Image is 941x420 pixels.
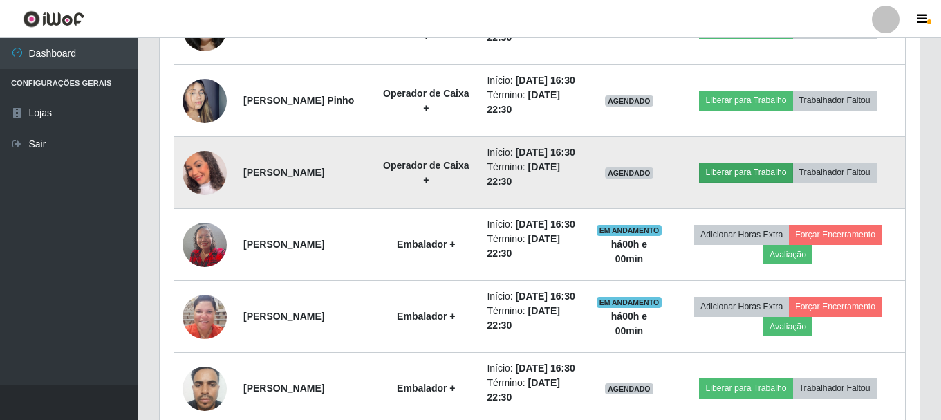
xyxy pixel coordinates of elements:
span: AGENDADO [605,95,653,107]
strong: [PERSON_NAME] [243,383,324,394]
button: Forçar Encerramento [789,297,882,316]
button: Trabalhador Faltou [793,91,877,110]
time: [DATE] 16:30 [516,291,575,302]
button: Adicionar Horas Extra [694,225,789,244]
span: EM ANDAMENTO [597,225,662,236]
strong: há 00 h e 00 min [611,311,647,336]
img: 1732392011322.jpeg [183,294,227,338]
strong: Embalador + [397,239,455,250]
li: Término: [487,88,579,117]
li: Término: [487,160,579,189]
strong: há 00 h e 00 min [611,239,647,264]
time: [DATE] 16:30 [516,219,575,230]
button: Trabalhador Faltou [793,378,877,398]
strong: [PERSON_NAME] Pinho [243,95,354,106]
li: Início: [487,145,579,160]
strong: [PERSON_NAME] [243,239,324,250]
span: EM ANDAMENTO [597,297,662,308]
button: Liberar para Trabalho [699,163,792,182]
span: AGENDADO [605,167,653,179]
li: Término: [487,232,579,261]
button: Avaliação [763,245,812,264]
li: Término: [487,376,579,405]
strong: [PERSON_NAME] [243,167,324,178]
button: Adicionar Horas Extra [694,297,789,316]
button: Avaliação [763,317,812,336]
li: Início: [487,217,579,232]
li: Início: [487,73,579,88]
img: 1735509810384.jpeg [183,359,227,418]
img: 1742004720131.jpeg [183,62,227,140]
strong: Operador de Caixa + [383,16,469,42]
strong: Operador de Caixa + [383,88,469,113]
strong: [PERSON_NAME] [243,311,324,322]
strong: Embalador + [397,311,455,322]
li: Início: [487,289,579,304]
img: CoreUI Logo [23,10,84,28]
li: Início: [487,361,579,376]
span: AGENDADO [605,383,653,394]
button: Liberar para Trabalho [699,91,792,110]
time: [DATE] 16:30 [516,147,575,158]
button: Liberar para Trabalho [699,378,792,398]
time: [DATE] 16:30 [516,363,575,374]
button: Forçar Encerramento [789,225,882,244]
li: Término: [487,304,579,333]
strong: Embalador + [397,383,455,394]
img: 1753296559045.jpeg [183,147,227,199]
img: 1754052422594.jpeg [183,215,227,274]
strong: Operador de Caixa + [383,160,469,185]
button: Trabalhador Faltou [793,163,877,182]
time: [DATE] 16:30 [516,75,575,86]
